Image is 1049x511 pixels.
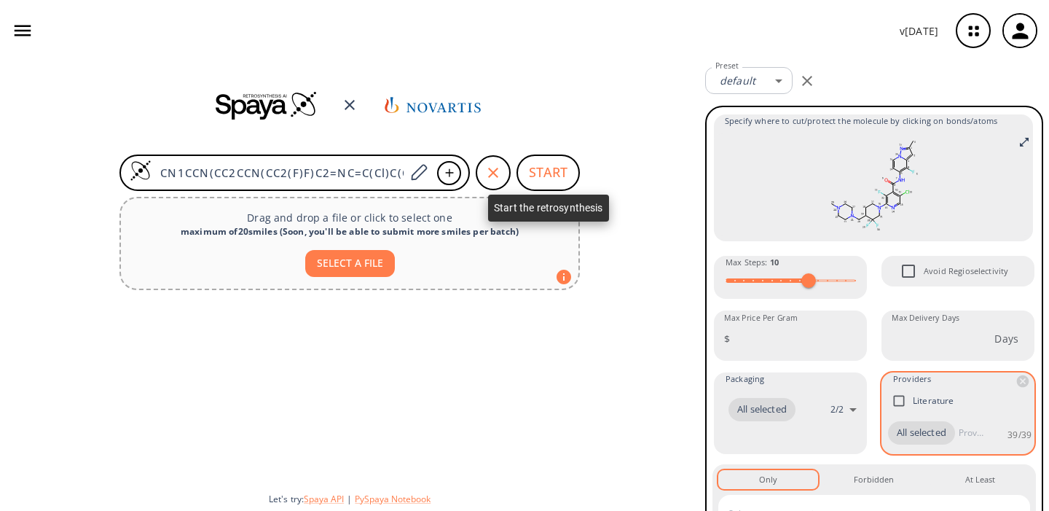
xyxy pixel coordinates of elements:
label: Max Price Per Gram [724,313,798,324]
img: Logo Spaya [130,160,152,182]
div: Only [759,473,777,486]
div: At Least [965,473,995,486]
svg: Full screen [1018,136,1030,148]
button: PySpaya Notebook [355,493,431,505]
em: default [720,74,755,87]
div: Forbidden [854,473,894,486]
div: Let's try: [269,493,694,505]
span: All selected [728,402,795,417]
button: Forbidden [824,470,924,489]
button: START [516,155,580,191]
button: Only [718,470,818,489]
div: Start the retrosynthesis [488,195,609,222]
input: Enter SMILES [152,165,405,180]
p: v [DATE] [900,23,938,39]
p: Literature [913,394,954,407]
span: Providers [893,372,931,387]
span: Avoid Regioselectivity [893,256,924,286]
span: Packaging [726,372,764,386]
span: Specify where to cut/protect the molecule by clicking on bonds/atoms [725,114,1022,128]
label: Max Delivery Days [892,313,959,324]
span: Avoid Regioselectivity [924,265,1008,278]
svg: CN1CCN(CC2CCN(CC2(F)F)C2=NC=C(Cl)C(C(=O)NC3=C(F)C4=CC(C)=NN4C=C3)=C2F)CC1 [725,133,1022,235]
span: Max Steps : [726,256,779,269]
p: Drag and drop a file or click to select one [133,210,567,225]
label: Preset [715,61,739,71]
img: Spaya logo [216,90,318,120]
span: | [344,493,355,505]
p: 2 / 2 [830,403,844,416]
div: maximum of 20 smiles ( Soon, you'll be able to submit more smiles per batch ) [133,225,567,238]
button: Spaya API [304,493,344,505]
input: Provider name [955,421,987,445]
img: Team logo [382,84,484,126]
strong: 10 [770,257,779,268]
p: Days [994,331,1018,346]
p: $ [724,331,730,346]
button: SELECT A FILE [305,250,395,277]
p: 39 / 39 [1007,429,1032,441]
button: At Least [930,470,1030,489]
span: All selected [888,426,955,440]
